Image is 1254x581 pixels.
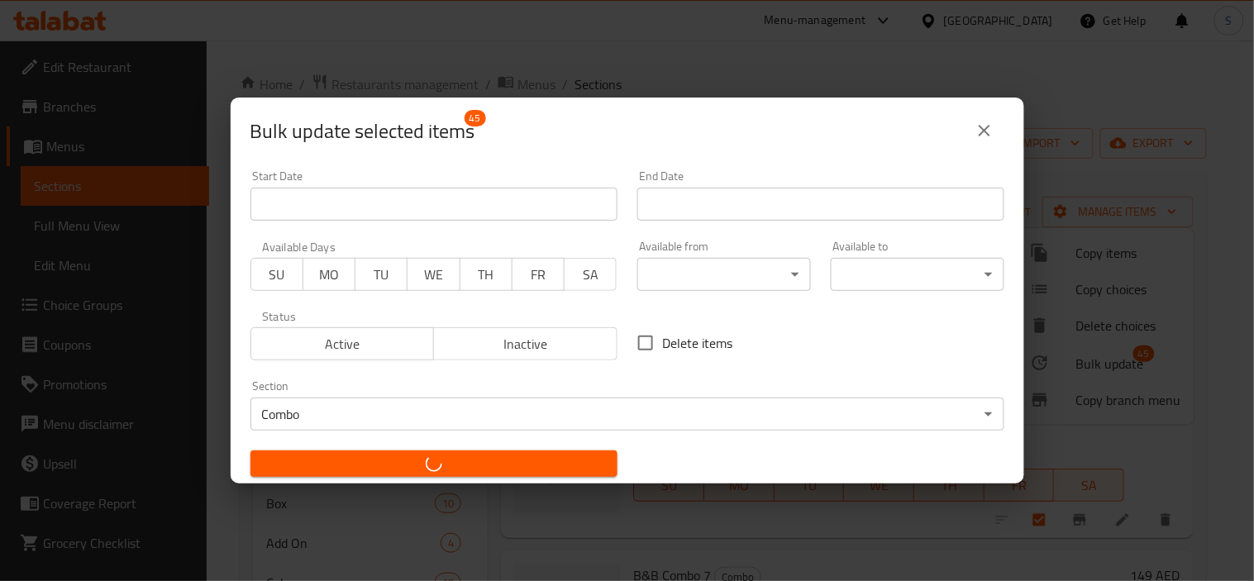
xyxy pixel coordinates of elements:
span: 45 [465,110,486,126]
span: FR [519,263,558,287]
span: TH [467,263,506,287]
button: close [965,111,1004,150]
button: Inactive [433,327,617,360]
button: TH [460,258,513,291]
button: SU [250,258,303,291]
div: Combo [250,398,1004,431]
span: MO [310,263,349,287]
div: ​ [831,258,1004,291]
button: TU [355,258,408,291]
span: SA [571,263,610,287]
span: Delete items [663,333,733,353]
span: TU [362,263,401,287]
span: Inactive [441,332,611,356]
button: FR [512,258,565,291]
div: ​ [637,258,811,291]
button: SA [564,258,617,291]
button: MO [303,258,355,291]
span: SU [258,263,297,287]
span: Selected items count [250,118,475,145]
button: Active [250,327,435,360]
span: Active [258,332,428,356]
button: WE [407,258,460,291]
span: WE [414,263,453,287]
